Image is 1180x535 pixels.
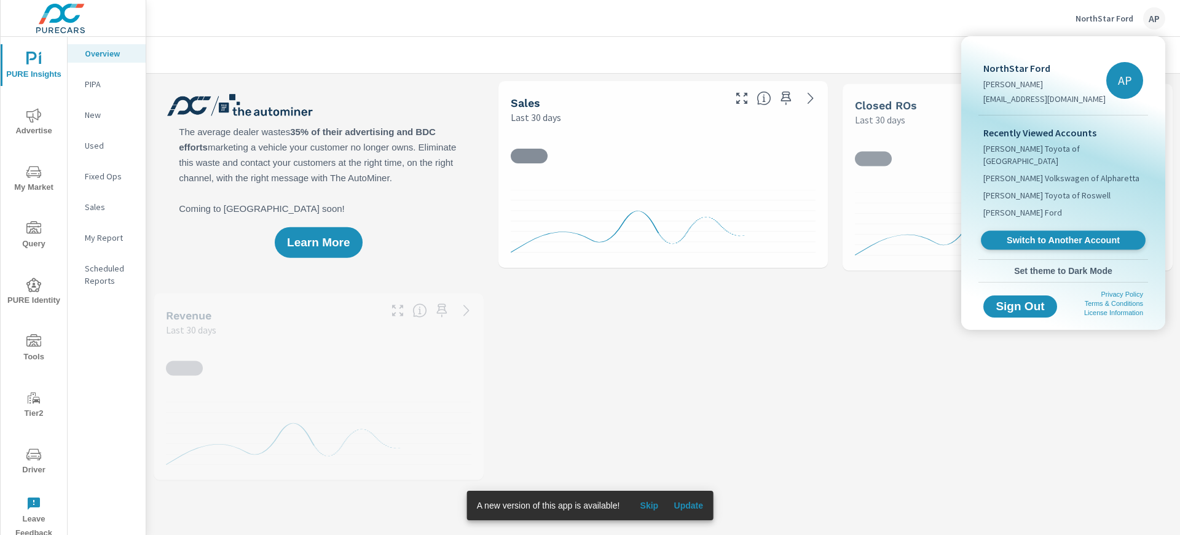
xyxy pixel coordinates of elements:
[993,301,1047,312] span: Sign Out
[983,125,1143,140] p: Recently Viewed Accounts
[983,206,1062,219] span: [PERSON_NAME] Ford
[983,172,1139,184] span: [PERSON_NAME] Volkswagen of Alpharetta
[983,265,1143,276] span: Set theme to Dark Mode
[983,93,1106,105] p: [EMAIL_ADDRESS][DOMAIN_NAME]
[988,235,1138,246] span: Switch to Another Account
[983,61,1106,76] p: NorthStar Ford
[981,231,1146,250] a: Switch to Another Account
[1085,300,1143,307] a: Terms & Conditions
[983,295,1057,318] button: Sign Out
[983,143,1143,167] span: [PERSON_NAME] Toyota of [GEOGRAPHIC_DATA]
[1106,62,1143,99] div: AP
[1084,309,1143,316] a: License Information
[983,78,1106,90] p: [PERSON_NAME]
[1101,291,1143,298] a: Privacy Policy
[983,189,1111,201] span: [PERSON_NAME] Toyota of Roswell
[978,260,1148,282] button: Set theme to Dark Mode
